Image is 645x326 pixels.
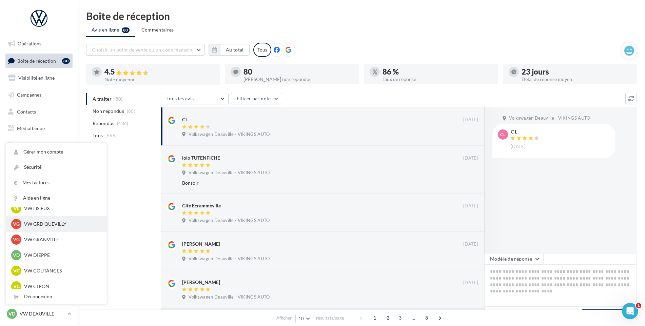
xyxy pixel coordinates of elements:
[13,267,20,274] span: VC
[636,303,641,308] span: 1
[509,115,590,121] span: Volkswagen Deauville - VIKINGS AUTO
[104,68,214,76] div: 4.5
[463,155,478,161] span: [DATE]
[463,203,478,209] span: [DATE]
[17,142,40,148] span: Calendrier
[105,133,117,138] span: (566)
[17,125,45,131] span: Médiathèque
[383,68,492,76] div: 86 %
[4,155,74,175] a: PLV et print personnalisable
[6,175,107,190] a: Mes factures
[182,241,220,247] div: [PERSON_NAME]
[13,236,20,243] span: VG
[20,310,65,317] p: VW DEAUVILLE
[14,205,19,212] span: VL
[6,190,107,206] a: Aide en ligne
[4,121,74,136] a: Médiathèque
[253,43,271,57] div: Tous
[182,202,221,209] div: Gite Ecrammeville
[522,77,631,82] div: Délai de réponse moyen
[484,253,543,265] button: Modèle de réponse
[209,44,250,56] button: Au total
[18,75,55,81] span: Visibilité en ligne
[93,132,103,139] span: Tous
[182,180,434,186] div: Bonsoir
[62,58,70,64] div: 80
[243,77,353,82] div: [PERSON_NAME] non répondus
[622,303,638,319] iframe: Intercom live chat
[167,96,194,101] span: Tous les avis
[24,267,99,274] p: VW COUTANCES
[182,279,220,286] div: [PERSON_NAME]
[189,170,270,176] span: Volkswagen Deauville - VIKINGS AUTO
[24,221,99,227] p: VW GRD QUEVILLY
[408,312,419,323] span: ...
[17,58,56,63] span: Boîte de réception
[6,144,107,160] a: Gérer mon compte
[298,316,304,321] span: 10
[24,252,99,259] p: VW DIEPPE
[4,105,74,119] a: Contacts
[127,108,135,114] span: (80)
[4,71,74,85] a: Visibilité en ligne
[189,294,270,300] span: Volkswagen Deauville - VIKINGS AUTO
[13,252,20,259] span: VD
[316,315,344,321] span: résultats/page
[141,26,174,33] span: Commentaires
[463,241,478,247] span: [DATE]
[117,121,129,126] span: (486)
[295,314,313,323] button: 10
[92,47,192,53] span: Choisir un point de vente ou un code magasin
[104,77,214,82] div: Note moyenne
[24,283,99,290] p: VW CLEON
[17,108,36,114] span: Contacts
[86,44,205,56] button: Choisir un point de vente ou un code magasin
[24,205,99,212] p: VW LISIEUX
[421,312,432,323] span: 8
[395,312,406,323] span: 3
[24,236,99,243] p: VW GRANVILLE
[511,129,541,134] div: C L
[4,37,74,51] a: Opérations
[243,68,353,76] div: 80
[5,307,73,320] a: VD VW DEAUVILLE
[463,117,478,123] span: [DATE]
[4,88,74,102] a: Campagnes
[369,312,380,323] span: 1
[13,283,20,290] span: VC
[93,120,115,127] span: Répondus
[17,92,41,98] span: Campagnes
[189,131,270,138] span: Volkswagen Deauville - VIKINGS AUTO
[86,11,637,21] div: Boîte de réception
[18,41,41,46] span: Opérations
[161,93,229,104] button: Tous les avis
[182,155,220,161] div: lolo TUTENFICHE
[511,144,526,150] span: [DATE]
[522,68,631,76] div: 23 jours
[276,315,292,321] span: Afficher
[383,77,492,82] div: Taux de réponse
[4,54,74,68] a: Boîte de réception80
[182,116,189,123] div: C L
[6,289,107,304] div: Déconnexion
[189,218,270,224] span: Volkswagen Deauville - VIKINGS AUTO
[4,178,74,198] a: Campagnes DataOnDemand
[463,280,478,286] span: [DATE]
[220,44,250,56] button: Au total
[189,256,270,262] span: Volkswagen Deauville - VIKINGS AUTO
[93,108,124,115] span: Non répondus
[8,310,15,317] span: VD
[6,160,107,175] a: Sécurité
[231,93,282,104] button: Filtrer par note
[4,138,74,152] a: Calendrier
[500,131,506,138] span: CL
[383,312,393,323] span: 2
[13,221,20,227] span: VG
